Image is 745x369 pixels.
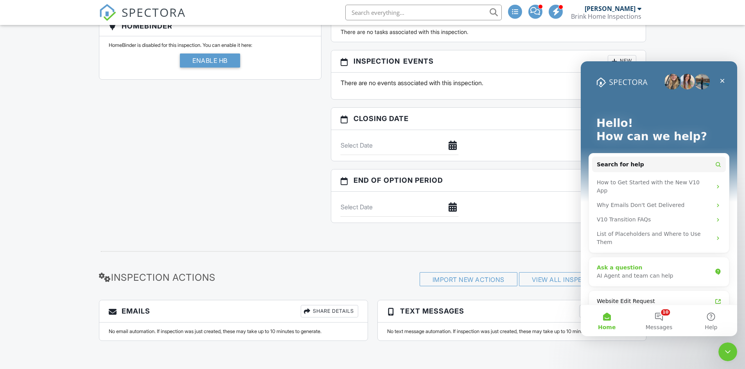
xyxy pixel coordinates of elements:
[180,53,240,68] div: Enable HB
[532,276,634,283] a: View All Inspection Actions
[99,300,368,323] h3: Emails
[301,305,358,317] div: Share Details
[585,5,635,12] div: [PERSON_NAME]
[608,55,636,68] div: New
[99,4,116,21] img: The Best Home Inspection Software - Spectora
[420,272,517,286] div: Import New Actions
[403,56,434,66] span: Events
[180,53,240,73] a: Enable HB
[345,5,502,20] input: Search everything...
[99,272,275,283] h3: Inspection Actions
[122,4,186,20] span: SPECTORA
[341,198,458,217] input: Select Date
[109,328,358,335] div: No email automation. If inspection was just created, these may take up to 10 minutes to generate.
[718,342,737,361] iframe: Intercom live chat
[378,300,646,323] h3: Text Messages
[571,12,641,20] div: Brink Home Inspections
[387,328,637,335] div: No text message automation. If inspection was just created, these may take up to 10 minutes to ge...
[354,175,443,185] span: End of Option Period
[354,56,400,66] span: Inspection
[341,136,458,155] input: Select Date
[336,28,641,36] div: There are no tasks associated with this inspection.
[99,16,321,36] h3: HomeBinder
[99,11,186,27] a: SPECTORA
[341,78,637,87] p: There are no events associated with this inspection.
[579,305,637,317] div: Share Details
[354,113,409,124] span: Closing date
[581,61,737,336] iframe: Intercom live chat
[109,42,312,48] p: HomeBinder is disabled for this inspection. You can enable it here:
